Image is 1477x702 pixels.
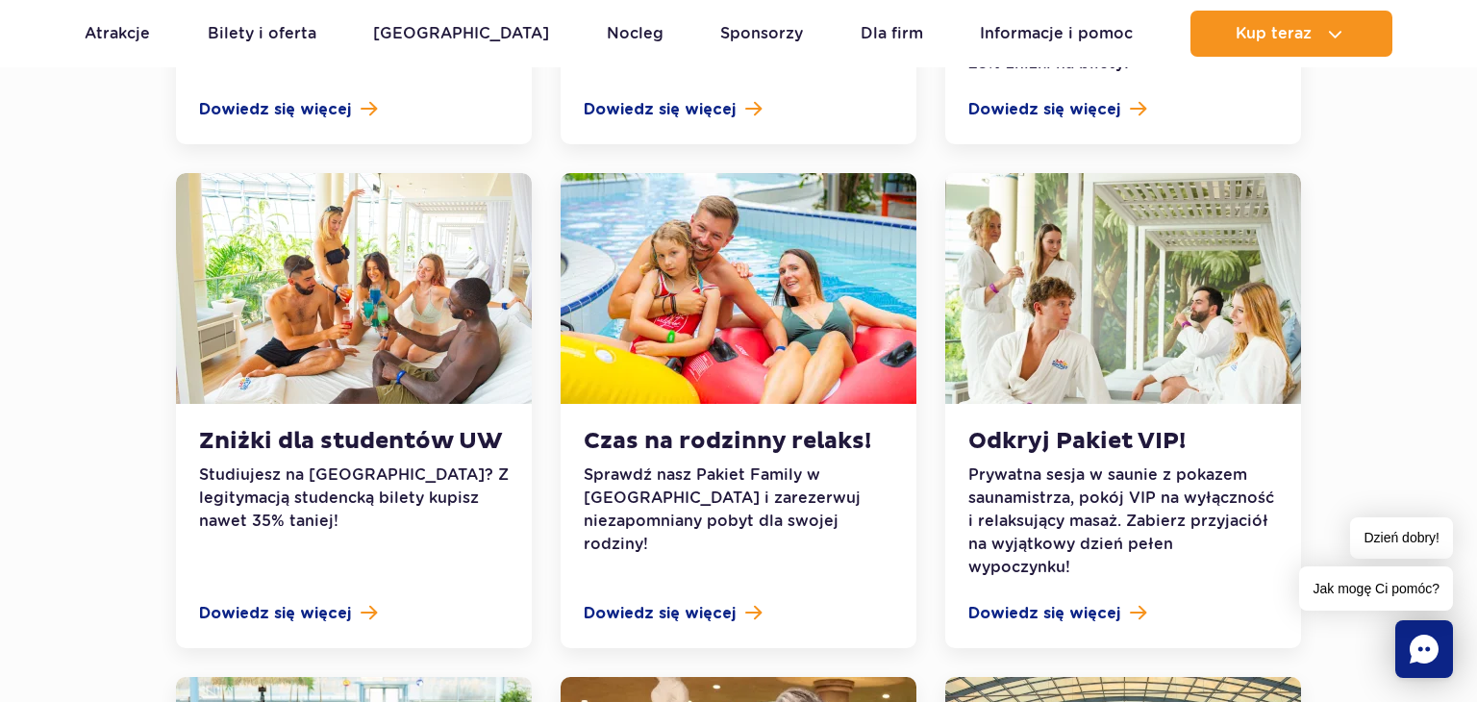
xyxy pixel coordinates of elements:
[861,11,923,57] a: Dla firm
[199,98,509,121] a: Dowiedz się więcej
[968,98,1278,121] a: Dowiedz się więcej
[968,602,1120,625] span: Dowiedz się więcej
[1299,566,1453,611] span: Jak mogę Ci pomóc?
[1190,11,1392,57] button: Kup teraz
[1395,620,1453,678] div: Chat
[945,173,1301,404] img: Odkryj Pakiet VIP!
[373,11,549,57] a: [GEOGRAPHIC_DATA]
[1236,25,1312,42] span: Kup teraz
[968,602,1278,625] a: Dowiedz się więcej
[584,98,893,121] a: Dowiedz się więcej
[584,602,893,625] a: Dowiedz się więcej
[199,98,351,121] span: Dowiedz się więcej
[584,427,893,456] h3: Czas na rodzinny relaks!
[176,173,532,404] img: Studenci relaksujący się na łóżku cabana w parku wodnym, z tropikalnymi palmami w tle
[584,98,736,121] span: Dowiedz się więcej
[584,602,736,625] span: Dowiedz się więcej
[980,11,1133,57] a: Informacje i pomoc
[199,602,351,625] span: Dowiedz się więcej
[584,464,893,556] p: Sprawdź nasz Pakiet Family w [GEOGRAPHIC_DATA] i zarezerwuj niezapomniany pobyt dla swojej rodziny!
[208,11,316,57] a: Bilety i oferta
[561,173,916,404] img: Czas na rodzinny relaks!
[720,11,803,57] a: Sponsorzy
[199,602,509,625] a: Dowiedz się więcej
[968,427,1278,456] h3: Odkryj Pakiet VIP!
[85,11,150,57] a: Atrakcje
[968,98,1120,121] span: Dowiedz się więcej
[968,464,1278,579] p: Prywatna sesja w saunie z pokazem saunamistrza, pokój VIP na wyłączność i relaksujący masaż. Zabi...
[199,427,509,456] h3: Zniżki dla studentów UW
[199,464,509,533] p: Studiujesz na [GEOGRAPHIC_DATA]? Z legitymacją studencką bilety kupisz nawet 35% taniej!
[607,11,663,57] a: Nocleg
[1350,517,1453,559] span: Dzień dobry!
